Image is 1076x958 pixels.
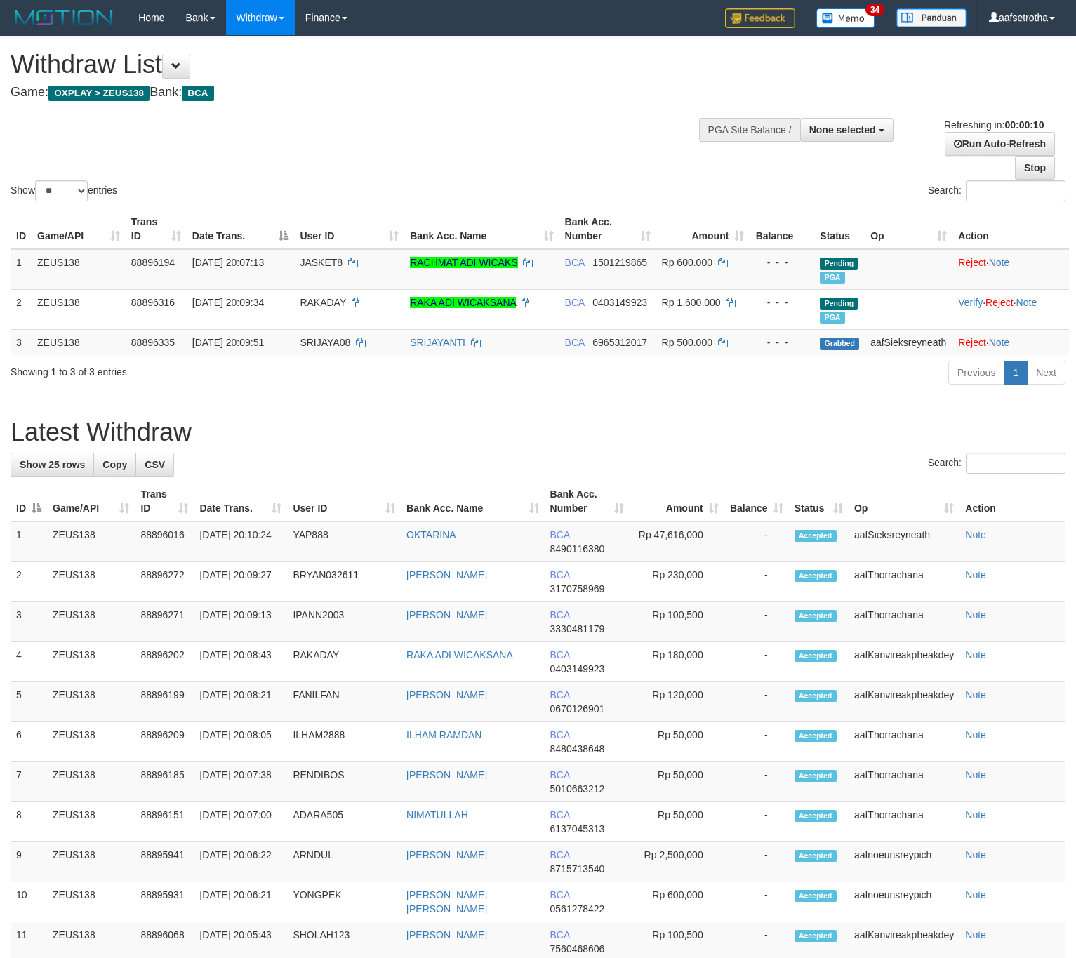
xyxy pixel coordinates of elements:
[287,562,401,602] td: BRYAN032611
[559,209,656,249] th: Bank Acc. Number: activate to sort column ascending
[816,8,875,28] img: Button%20Memo.svg
[11,642,47,682] td: 4
[47,642,135,682] td: ZEUS138
[410,257,518,268] a: RACHMAT ADI WICAKS
[11,682,47,722] td: 5
[47,602,135,642] td: ZEUS138
[656,209,750,249] th: Amount: activate to sort column ascending
[404,209,559,249] th: Bank Acc. Name: activate to sort column ascending
[724,722,789,762] td: -
[93,453,136,477] a: Copy
[11,453,94,477] a: Show 25 rows
[724,481,789,521] th: Balance: activate to sort column ascending
[795,730,837,742] span: Accepted
[11,359,438,379] div: Showing 1 to 3 of 3 entries
[550,729,570,740] span: BCA
[11,842,47,882] td: 9
[755,335,809,350] div: - - -
[795,610,837,622] span: Accepted
[724,521,789,562] td: -
[795,530,837,542] span: Accepted
[194,802,287,842] td: [DATE] 20:07:00
[11,481,47,521] th: ID: activate to sort column descending
[287,882,401,922] td: YONGPEK
[550,703,605,714] span: Copy 0670126901 to clipboard
[192,297,264,308] span: [DATE] 20:09:34
[965,649,986,660] a: Note
[406,769,487,780] a: [PERSON_NAME]
[965,849,986,860] a: Note
[406,529,456,540] a: OKTARINA
[550,809,570,820] span: BCA
[135,882,194,922] td: 88895931
[630,882,724,922] td: Rp 600,000
[795,650,837,662] span: Accepted
[11,882,47,922] td: 10
[131,257,175,268] span: 88896194
[814,209,865,249] th: Status
[809,124,876,135] span: None selected
[550,689,570,700] span: BCA
[630,481,724,521] th: Amount: activate to sort column ascending
[630,762,724,802] td: Rp 50,000
[550,743,605,754] span: Copy 8480438648 to clipboard
[565,297,585,308] span: BCA
[565,257,585,268] span: BCA
[406,929,487,940] a: [PERSON_NAME]
[145,459,165,470] span: CSV
[287,481,401,521] th: User ID: activate to sort column ascending
[135,562,194,602] td: 88896272
[849,842,959,882] td: aafnoeunsreypich
[135,521,194,562] td: 88896016
[135,722,194,762] td: 88896209
[300,257,343,268] span: JASKET8
[287,682,401,722] td: FANILFAN
[948,361,1004,385] a: Previous
[965,889,986,900] a: Note
[795,930,837,942] span: Accepted
[32,249,126,290] td: ZEUS138
[35,180,88,201] select: Showentries
[11,289,32,329] td: 2
[545,481,630,521] th: Bank Acc. Number: activate to sort column ascending
[958,337,986,348] a: Reject
[724,842,789,882] td: -
[11,802,47,842] td: 8
[135,481,194,521] th: Trans ID: activate to sort column ascending
[849,562,959,602] td: aafThorrachana
[126,209,187,249] th: Trans ID: activate to sort column ascending
[820,338,859,350] span: Grabbed
[795,890,837,902] span: Accepted
[550,663,605,674] span: Copy 0403149923 to clipboard
[849,642,959,682] td: aafKanvireakpheakdey
[1027,361,1065,385] a: Next
[550,903,605,914] span: Copy 0561278422 to clipboard
[795,570,837,582] span: Accepted
[194,722,287,762] td: [DATE] 20:08:05
[287,521,401,562] td: YAP888
[135,842,194,882] td: 88895941
[287,602,401,642] td: IPANN2003
[630,602,724,642] td: Rp 100,500
[849,722,959,762] td: aafThorrachana
[724,562,789,602] td: -
[985,297,1014,308] a: Reject
[849,682,959,722] td: aafKanvireakpheakdey
[194,842,287,882] td: [DATE] 20:06:22
[11,51,703,79] h1: Withdraw List
[47,762,135,802] td: ZEUS138
[550,849,570,860] span: BCA
[795,770,837,782] span: Accepted
[406,849,487,860] a: [PERSON_NAME]
[406,689,487,700] a: [PERSON_NAME]
[194,521,287,562] td: [DATE] 20:10:24
[287,842,401,882] td: ARNDUL
[294,209,404,249] th: User ID: activate to sort column ascending
[11,521,47,562] td: 1
[187,209,295,249] th: Date Trans.: activate to sort column descending
[135,642,194,682] td: 88896202
[944,119,1044,131] span: Refreshing in:
[592,297,647,308] span: Copy 0403149923 to clipboard
[135,682,194,722] td: 88896199
[849,521,959,562] td: aafSieksreyneath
